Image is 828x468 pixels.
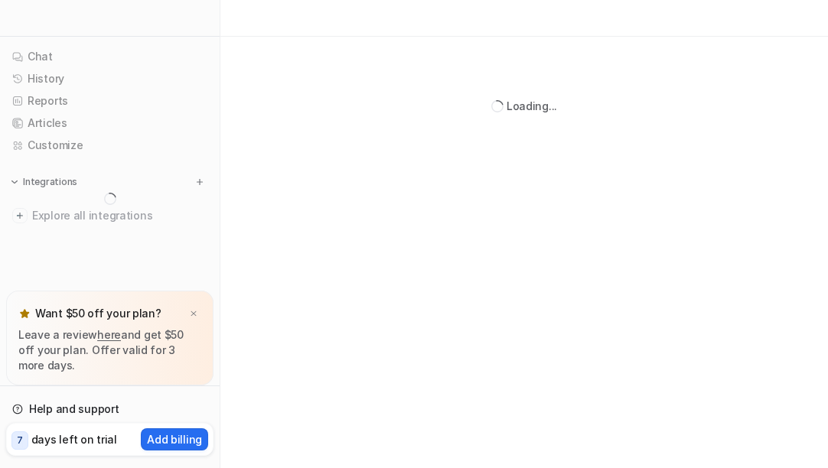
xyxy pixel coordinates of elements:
[23,176,77,188] p: Integrations
[6,68,214,89] a: History
[194,177,205,187] img: menu_add.svg
[6,135,214,156] a: Customize
[141,428,208,450] button: Add billing
[6,112,214,134] a: Articles
[6,46,214,67] a: Chat
[17,434,23,447] p: 7
[32,203,207,228] span: Explore all integrations
[18,327,201,373] p: Leave a review and get $50 off your plan. Offer valid for 3 more days.
[6,205,214,226] a: Explore all integrations
[18,307,31,320] img: star
[9,177,20,187] img: expand menu
[189,309,198,319] img: x
[97,328,121,341] a: here
[147,431,202,447] p: Add billing
[6,90,214,112] a: Reports
[12,208,28,223] img: explore all integrations
[6,174,82,190] button: Integrations
[6,398,214,420] a: Help and support
[35,306,161,321] p: Want $50 off your plan?
[507,98,557,114] div: Loading...
[31,431,117,447] p: days left on trial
